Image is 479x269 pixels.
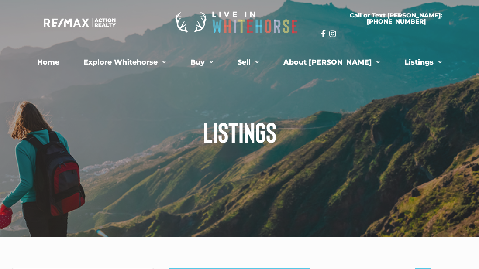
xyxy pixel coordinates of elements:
a: About [PERSON_NAME] [277,54,387,71]
a: Home [31,54,66,71]
a: Call or Text [PERSON_NAME]: [PHONE_NUMBER] [321,7,472,30]
nav: Menu [9,54,470,71]
a: Sell [231,54,266,71]
a: Buy [184,54,220,71]
h1: Listings [4,118,475,146]
a: Listings [398,54,449,71]
a: Explore Whitehorse [77,54,173,71]
span: Call or Text [PERSON_NAME]: [PHONE_NUMBER] [331,12,461,24]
